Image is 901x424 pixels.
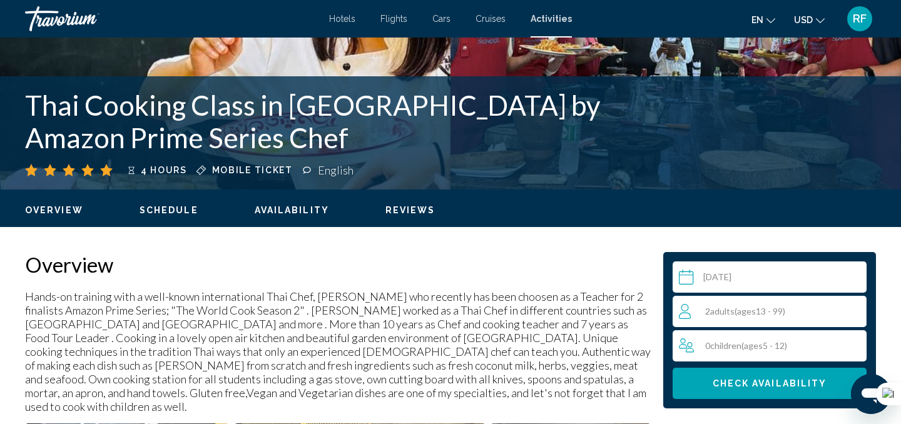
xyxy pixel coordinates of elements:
[710,340,741,351] span: Children
[25,89,676,154] h1: Thai Cooking Class in [GEOGRAPHIC_DATA] by Amazon Prime Series Chef
[735,306,785,316] span: ( 13 - 99)
[853,13,867,25] span: RF
[141,165,187,175] span: 4 hours
[794,11,825,29] button: Change currency
[25,252,651,277] h2: Overview
[25,6,317,31] a: Travorium
[432,14,450,24] a: Cars
[843,6,876,32] button: User Menu
[751,15,763,25] span: en
[255,205,329,215] span: Availability
[318,163,357,177] div: English
[851,374,891,414] iframe: Button to launch messaging window
[705,340,787,351] span: 0
[673,296,867,361] button: Travelers: 2 adults, 0 children
[741,340,787,351] span: ( 5 - 12)
[385,204,435,216] button: Reviews
[329,14,355,24] a: Hotels
[531,14,572,24] a: Activities
[737,306,756,316] span: ages
[713,379,827,389] span: Check Availability
[385,205,435,215] span: Reviews
[710,306,735,316] span: Adults
[744,340,763,351] span: ages
[476,14,506,24] a: Cruises
[751,11,775,29] button: Change language
[25,204,83,216] button: Overview
[794,15,813,25] span: USD
[212,165,293,175] span: Mobile ticket
[705,306,785,316] span: 2
[380,14,407,24] a: Flights
[255,204,329,216] button: Availability
[673,368,867,399] button: Check Availability
[25,205,83,215] span: Overview
[25,290,651,413] p: Hands-on training with a well-known international Thai Chef, [PERSON_NAME] who recently has been ...
[140,205,198,215] span: Schedule
[140,204,198,216] button: Schedule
